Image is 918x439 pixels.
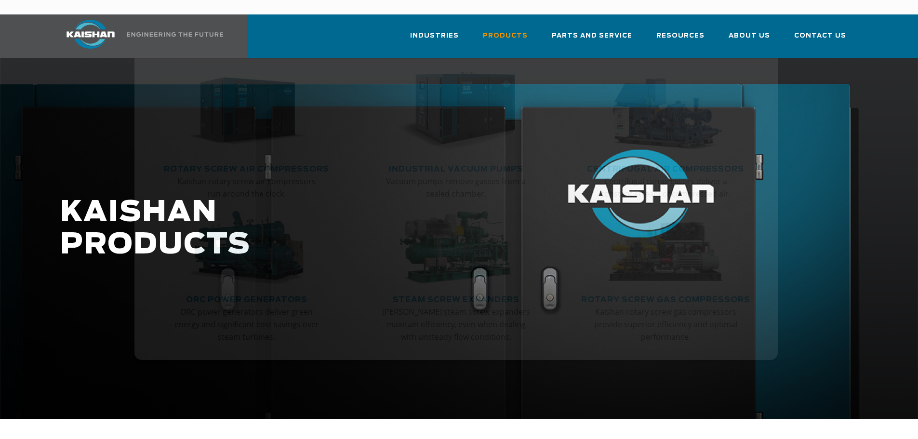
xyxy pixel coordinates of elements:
img: thumb-Rotary-Screw-Air-Compressors [187,72,306,152]
p: ORC power generators deliver green energy and significant cost savings over steam turbines. [172,306,322,343]
a: Kaishan USA [54,14,225,58]
p: Kaishan rotary screw air compressors run around the clock. [172,175,322,200]
a: Industries [410,23,459,56]
p: Centrifugal compressors deliver a constant stream of compressed air. [590,175,741,200]
span: Products [483,30,528,41]
p: Vacuum pumps remove gasses from a sealed chamber. [381,175,531,200]
img: thumb-Rotary-Screw-Gas-Compressors [606,211,725,285]
a: Industrial Vacuum Pumps [389,160,523,175]
a: Rotary Screw Gas Compressors [581,291,750,306]
a: Rotary Screw Air Compressors [164,160,329,175]
img: thumb-Steam-Screw-Expanders [397,211,515,285]
span: Resources [656,30,705,41]
a: ORC Power Generators [186,291,307,306]
span: Industries [410,30,459,41]
a: About Us [729,23,770,56]
img: kaishan logo [54,20,127,49]
a: Contact Us [794,23,846,56]
img: thumb-Centrifugal-Air-Compressors [606,72,725,152]
p: [PERSON_NAME] steam screw expanders maintain efficiency, even when dealing with unsteady flow con... [381,306,531,343]
img: thumb-Industrial-Vacuum-Pumps [397,72,515,152]
img: thumb-ORC-Power-Generators [187,211,306,285]
a: Resources [656,23,705,56]
span: Parts and Service [552,30,632,41]
a: Parts and Service [552,23,632,56]
a: Steam Screw Expanders [393,291,519,306]
img: Engineering the future [127,32,223,37]
a: Products [483,23,528,56]
span: Contact Us [794,30,846,41]
span: About Us [729,30,770,41]
p: Kaishan rotary screw gas compressors provide superior efficiency and optimal performance. [590,306,741,343]
h1: KAISHAN PRODUCTS [60,197,723,261]
a: Centrifugal Air Compressors [587,160,744,175]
